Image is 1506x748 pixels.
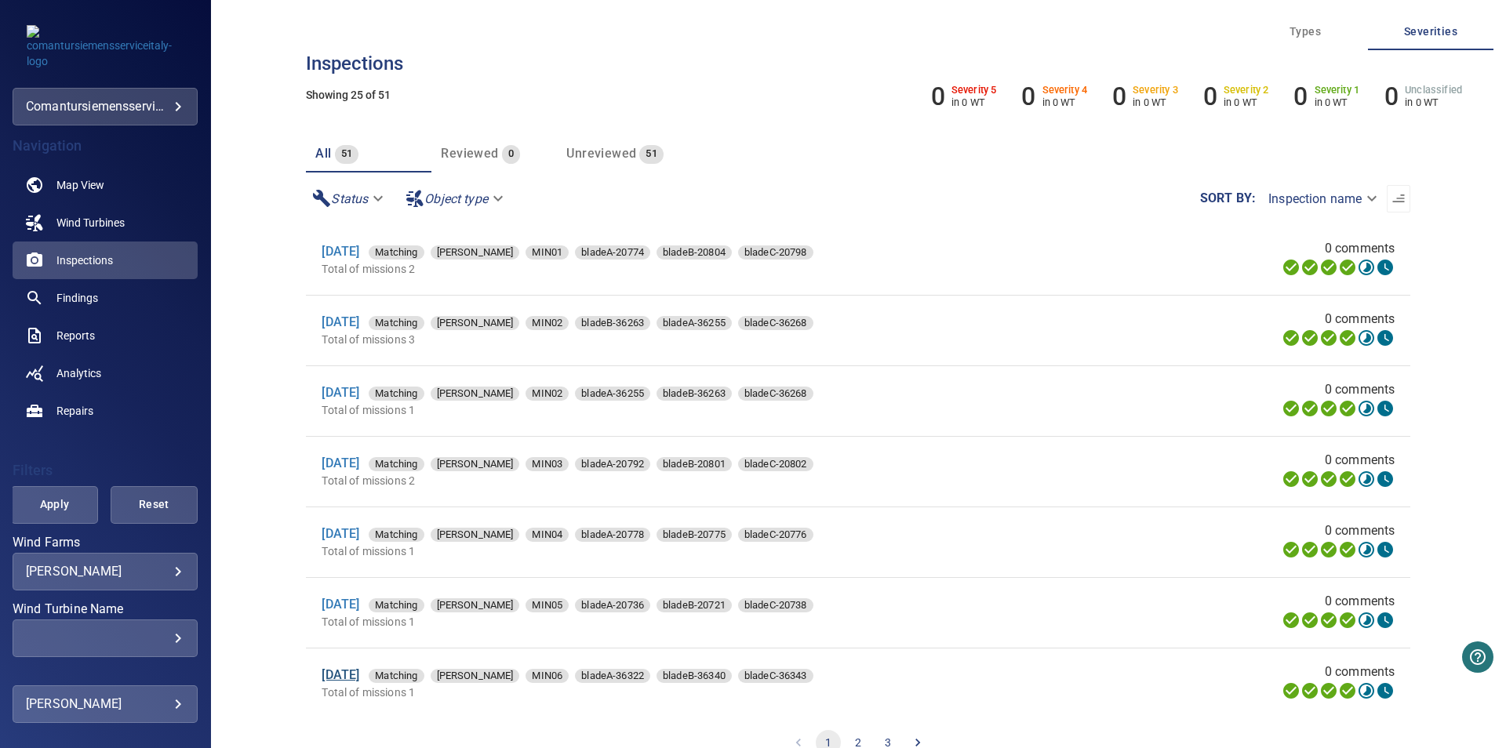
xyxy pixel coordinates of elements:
[13,166,198,204] a: map noActive
[657,386,732,401] span: bladeB-36263
[526,668,569,684] span: MIN06
[526,245,569,260] div: MIN01
[322,402,1049,418] p: Total of missions 1
[369,316,424,330] div: Matching
[738,668,813,684] span: bladeC-36343
[306,185,393,212] div: Status
[738,456,813,472] span: bladeC-20802
[369,386,424,401] span: Matching
[657,245,732,260] span: bladeB-20804
[424,191,488,206] em: Object type
[1319,329,1338,347] svg: Selecting 100%
[56,290,98,306] span: Findings
[951,85,997,96] h6: Severity 5
[431,315,520,331] span: [PERSON_NAME]
[1224,96,1269,108] p: in 0 WT
[951,96,997,108] p: in 0 WT
[431,528,520,542] div: [PERSON_NAME]
[13,279,198,317] a: findings noActive
[130,495,178,514] span: Reset
[657,528,732,542] div: bladeB-20775
[1293,82,1359,111] li: Severity 1
[1282,258,1300,277] svg: Uploading 100%
[575,315,650,331] span: bladeB-36263
[322,332,1049,347] p: Total of missions 3
[1357,611,1376,630] svg: Matching 8%
[31,495,78,514] span: Apply
[315,146,331,161] span: All
[738,316,813,330] div: bladeC-36268
[575,528,650,542] div: bladeA-20778
[526,598,569,612] div: MIN05
[657,456,732,472] span: bladeB-20801
[1252,22,1359,42] span: Types
[1357,329,1376,347] svg: Matching 16%
[566,146,636,161] span: Unreviewed
[1384,82,1462,111] li: Severity Unclassified
[639,145,664,163] span: 51
[526,387,569,401] div: MIN02
[738,528,813,542] div: bladeC-20776
[526,316,569,330] div: MIN02
[13,317,198,354] a: reports noActive
[56,403,93,419] span: Repairs
[13,463,198,478] h4: Filters
[575,316,650,330] div: bladeB-36263
[657,669,732,683] div: bladeB-36340
[1376,611,1395,630] svg: Classification 0%
[13,354,198,392] a: analytics noActive
[738,315,813,331] span: bladeC-36268
[369,669,424,683] div: Matching
[657,245,732,260] div: bladeB-20804
[575,387,650,401] div: bladeA-36255
[1282,329,1300,347] svg: Uploading 100%
[1357,258,1376,277] svg: Matching 8%
[1376,540,1395,559] svg: Classification 0%
[431,668,520,684] span: [PERSON_NAME]
[1293,82,1308,111] h6: 0
[657,597,732,613] span: bladeB-20721
[575,668,650,684] span: bladeA-36322
[738,598,813,612] div: bladeC-20738
[441,146,498,161] span: Reviewed
[1325,451,1395,470] span: 0 comments
[13,392,198,430] a: repairs noActive
[322,244,359,259] a: [DATE]
[431,456,520,472] span: [PERSON_NAME]
[369,387,424,401] div: Matching
[26,692,184,717] div: [PERSON_NAME]
[1300,258,1319,277] svg: Data Formatted 100%
[431,527,520,543] span: [PERSON_NAME]
[575,597,650,613] span: bladeA-20736
[13,603,198,615] label: Wind Turbine Name
[1224,85,1269,96] h6: Severity 2
[1405,96,1462,108] p: in 0 WT
[335,145,359,163] span: 51
[322,385,359,400] a: [DATE]
[322,314,359,329] a: [DATE]
[111,486,198,524] button: Reset
[1338,611,1357,630] svg: ML Processing 100%
[331,191,368,206] em: Status
[1282,470,1300,488] svg: Uploading 100%
[738,387,813,401] div: bladeC-36268
[1042,96,1088,108] p: in 0 WT
[1300,611,1319,630] svg: Data Formatted 100%
[322,473,1049,488] p: Total of missions 2
[1203,82,1217,111] h6: 0
[1319,399,1338,418] svg: Selecting 100%
[431,386,520,401] span: [PERSON_NAME]
[1357,681,1376,700] svg: Matching 14%
[1315,96,1360,108] p: in 0 WT
[526,528,569,542] div: MIN04
[575,386,650,401] span: bladeA-36255
[657,527,732,543] span: bladeB-20775
[657,316,732,330] div: bladeA-36255
[575,669,650,683] div: bladeA-36322
[13,138,198,154] h4: Navigation
[1300,540,1319,559] svg: Data Formatted 100%
[1256,185,1387,212] div: Inspection name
